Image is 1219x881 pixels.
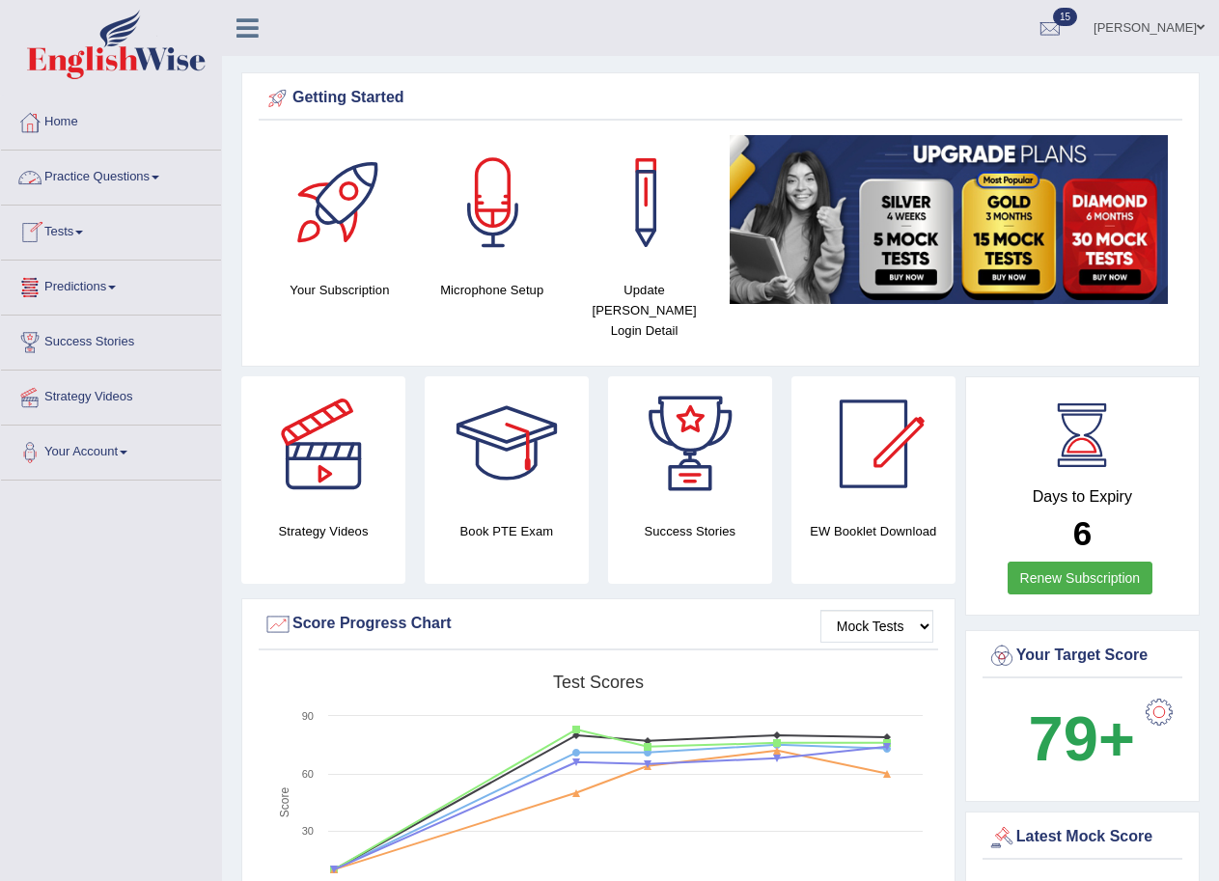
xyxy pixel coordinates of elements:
a: Strategy Videos [1,371,221,419]
span: 15 [1053,8,1077,26]
b: 79+ [1029,703,1135,774]
text: 60 [302,768,314,780]
a: Tests [1,206,221,254]
h4: EW Booklet Download [791,521,956,541]
img: small5.jpg [730,135,1168,304]
a: Your Account [1,426,221,474]
a: Success Stories [1,316,221,364]
tspan: Test scores [553,673,644,692]
text: 90 [302,710,314,722]
h4: Book PTE Exam [425,521,589,541]
h4: Success Stories [608,521,772,541]
a: Practice Questions [1,151,221,199]
h4: Update [PERSON_NAME] Login Detail [578,280,711,341]
div: Score Progress Chart [263,610,933,639]
div: Latest Mock Score [987,823,1177,852]
h4: Microphone Setup [426,280,559,300]
a: Home [1,96,221,144]
h4: Your Subscription [273,280,406,300]
a: Predictions [1,261,221,309]
div: Getting Started [263,84,1177,113]
h4: Strategy Videos [241,521,405,541]
b: 6 [1073,514,1092,552]
tspan: Score [278,787,291,818]
a: Renew Subscription [1008,562,1153,594]
text: 30 [302,825,314,837]
h4: Days to Expiry [987,488,1177,506]
div: Your Target Score [987,642,1177,671]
